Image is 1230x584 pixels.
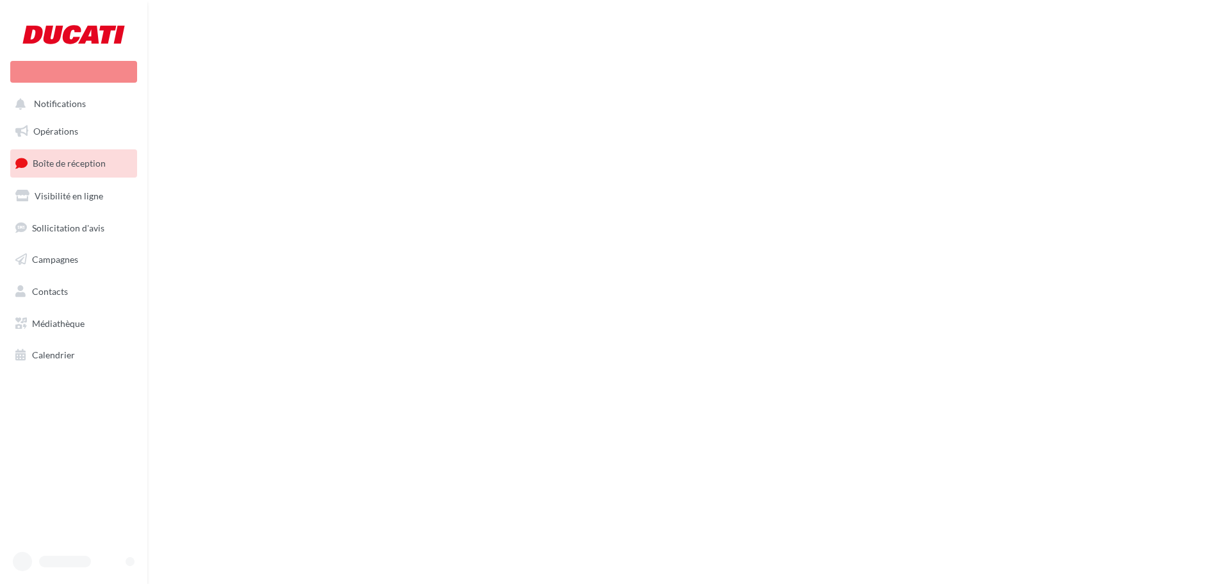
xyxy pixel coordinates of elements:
span: Opérations [33,126,78,137]
a: Calendrier [8,342,140,369]
span: Notifications [34,99,86,110]
span: Visibilité en ligne [35,190,103,201]
span: Sollicitation d'avis [32,222,104,233]
span: Calendrier [32,349,75,360]
a: Contacts [8,278,140,305]
a: Médiathèque [8,310,140,337]
a: Boîte de réception [8,149,140,177]
a: Sollicitation d'avis [8,215,140,242]
span: Médiathèque [32,318,85,329]
span: Contacts [32,286,68,297]
a: Visibilité en ligne [8,183,140,210]
a: Campagnes [8,246,140,273]
span: Campagnes [32,254,78,265]
span: Boîte de réception [33,158,106,169]
a: Opérations [8,118,140,145]
div: Nouvelle campagne [10,61,137,83]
